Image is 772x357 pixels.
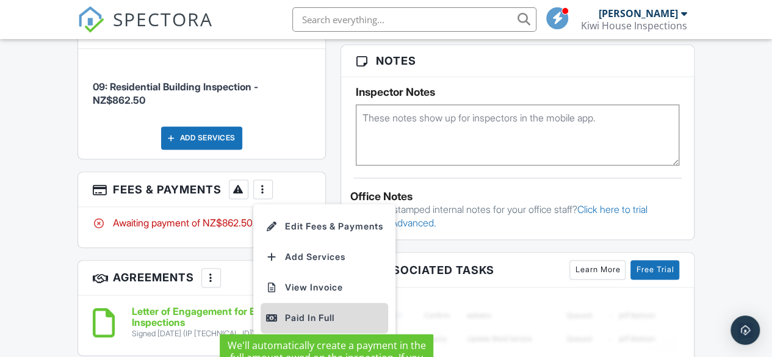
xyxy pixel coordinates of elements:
img: The Best Home Inspection Software - Spectora [78,6,104,33]
span: Associated Tasks [376,262,494,278]
span: SPECTORA [113,6,213,32]
div: Signed [DATE] (IP [TECHNICAL_ID]) [132,329,294,339]
h6: Letter of Engagement for Building Inspections [132,306,294,328]
input: Search everything... [292,7,536,32]
div: Office Notes [350,190,685,203]
h3: Notes [341,45,694,77]
h3: Agreements [78,261,326,295]
a: Free Trial [630,260,679,279]
h5: Inspector Notes [356,86,679,98]
a: Learn More [569,260,626,279]
div: [PERSON_NAME] [599,7,678,20]
li: Service: 09: Residential Building Inspection [93,58,311,117]
div: Add Services [161,126,242,150]
div: Open Intercom Messenger [731,316,760,345]
h3: Fees & Payments [78,172,326,207]
a: SPECTORA [78,16,213,42]
span: 09: Residential Building Inspection - NZ$862.50 [93,81,258,106]
a: Letter of Engagement for Building Inspections Signed [DATE] (IP [TECHNICAL_ID]) [132,306,294,339]
p: Want timestamped internal notes for your office staff? [350,203,685,230]
div: Awaiting payment of NZ$862.50. [93,216,311,229]
img: blurred-tasks-251b60f19c3f713f9215ee2a18cbf2105fc2d72fcd585247cf5e9ec0c957c1dd.png [356,297,679,356]
div: Kiwi House Inspections [581,20,687,32]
